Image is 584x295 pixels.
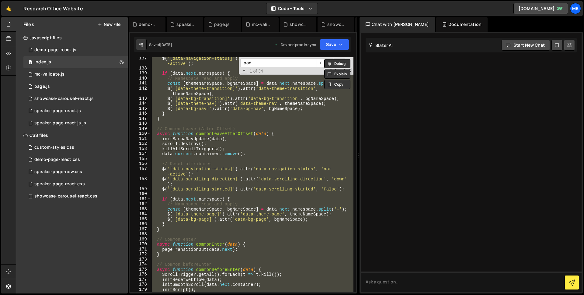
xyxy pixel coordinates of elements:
div: page.js [214,21,230,27]
div: 166 [130,222,151,227]
div: speaker-page-react.js.js [176,21,196,27]
div: 165 [130,217,151,222]
div: showcase-carousel-react.js [290,21,309,27]
div: custom-styles.css [34,145,74,150]
div: 159 [130,187,151,192]
div: 179 [130,287,151,292]
a: [DOMAIN_NAME] [513,3,568,14]
div: 178 [130,282,151,287]
button: New File [98,22,120,27]
div: Research Office Website [23,5,83,12]
div: showcase-carousel-react.js [34,96,94,101]
div: 138 [130,66,151,71]
div: 140 [130,76,151,81]
button: Save [320,39,349,50]
div: 152 [130,141,151,146]
div: index.js [34,59,51,65]
div: 150 [130,131,151,136]
div: 10476/47462.css [23,154,128,166]
div: 10476/48082.css [23,166,128,178]
button: Explain [324,69,350,79]
div: speaker-page-react.css [34,181,85,187]
div: 156 [130,161,151,166]
div: 157 [130,166,151,176]
div: 172 [130,252,151,257]
button: Debug [324,59,350,68]
div: 10476/47463.js [23,44,128,56]
div: 154 [130,151,151,156]
div: 174 [130,262,151,267]
a: 🤙 [1,1,16,16]
div: speaker-page-react.js [34,108,81,114]
div: 141 [130,81,151,86]
div: Dev and prod in sync [275,42,316,47]
div: 10476/47016.css [23,178,128,190]
div: 142 [130,86,151,96]
div: 176 [130,272,151,277]
div: 10476/45223.js [23,93,128,105]
div: Saved [149,42,172,47]
div: showcase-carousel-react.css [327,21,347,27]
div: 10476/45224.css [23,190,128,202]
div: 144 [130,101,151,106]
div: 167 [130,227,151,232]
div: 161 [130,197,151,202]
div: 149 [130,126,151,131]
div: 139 [130,71,151,76]
input: Search for [240,59,317,67]
div: 151 [130,136,151,141]
h2: Slater AI [369,42,393,48]
div: [DATE] [160,42,172,47]
div: Documentation [436,17,488,32]
div: 164 [130,211,151,217]
div: 145 [130,106,151,111]
div: 153 [130,146,151,151]
div: 170 [130,242,151,247]
span: Toggle Replace mode [241,68,247,74]
div: mc-validate.js [34,72,64,77]
div: CSS files [16,129,128,141]
div: 10476/48081.js [23,105,128,117]
div: speaker-page-new.css [34,169,82,175]
div: Chat with [PERSON_NAME] [360,17,435,32]
div: 169 [130,237,151,242]
div: 146 [130,111,151,116]
div: 137 [130,56,151,66]
button: Copy [324,80,350,89]
div: showcase-carousel-react.css [34,194,97,199]
span: 1 of 34 [247,69,266,74]
div: 10476/23765.js [23,56,128,68]
div: 148 [130,121,151,126]
div: 173 [130,257,151,262]
div: 177 [130,277,151,282]
div: 10476/23772.js [23,80,128,93]
div: 171 [130,247,151,252]
a: MB [570,3,581,14]
div: 175 [130,267,151,272]
div: 168 [130,232,151,237]
button: Start new chat [502,40,550,51]
span: 1 [29,60,32,65]
div: demo-page-react.css [34,157,80,162]
div: 162 [130,201,151,207]
div: speaker-page-react.js.js [34,120,86,126]
div: 158 [130,176,151,187]
div: mc-validate.js [252,21,271,27]
div: 160 [130,191,151,197]
h2: Files [23,21,34,28]
div: 10476/38631.css [23,141,128,154]
button: Code + Tools [266,3,318,14]
div: Javascript files [16,32,128,44]
div: 143 [130,96,151,101]
div: page.js [34,84,50,89]
div: 147 [130,116,151,121]
div: 10476/46986.js [23,68,128,80]
div: demo-page-react.js [139,21,158,27]
span: ​ [317,59,325,67]
div: demo-page-react.js [34,47,76,53]
div: 163 [130,207,151,212]
div: 10476/47013.js [23,117,128,129]
div: 155 [130,156,151,162]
